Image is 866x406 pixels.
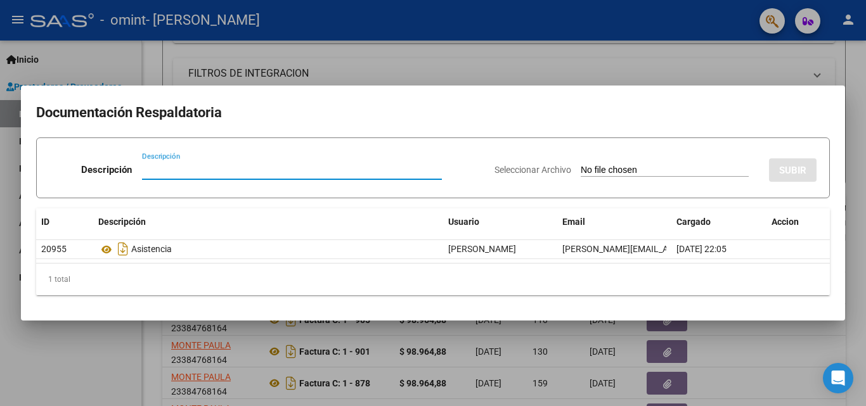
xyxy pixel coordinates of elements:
[98,239,438,259] div: Asistencia
[36,263,830,295] div: 1 total
[779,165,806,176] span: SUBIR
[93,208,443,236] datatable-header-cell: Descripción
[81,163,132,177] p: Descripción
[494,165,571,175] span: Seleccionar Archivo
[448,217,479,227] span: Usuario
[769,158,817,182] button: SUBIR
[557,208,671,236] datatable-header-cell: Email
[766,208,830,236] datatable-header-cell: Accion
[98,217,146,227] span: Descripción
[676,244,727,254] span: [DATE] 22:05
[772,217,799,227] span: Accion
[443,208,557,236] datatable-header-cell: Usuario
[671,208,766,236] datatable-header-cell: Cargado
[448,244,516,254] span: [PERSON_NAME]
[36,208,93,236] datatable-header-cell: ID
[115,239,131,259] i: Descargar documento
[41,244,67,254] span: 20955
[823,363,853,393] div: Open Intercom Messenger
[562,217,585,227] span: Email
[562,244,771,254] span: [PERSON_NAME][EMAIL_ADDRESS][DOMAIN_NAME]
[676,217,711,227] span: Cargado
[36,101,830,125] h2: Documentación Respaldatoria
[41,217,49,227] span: ID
